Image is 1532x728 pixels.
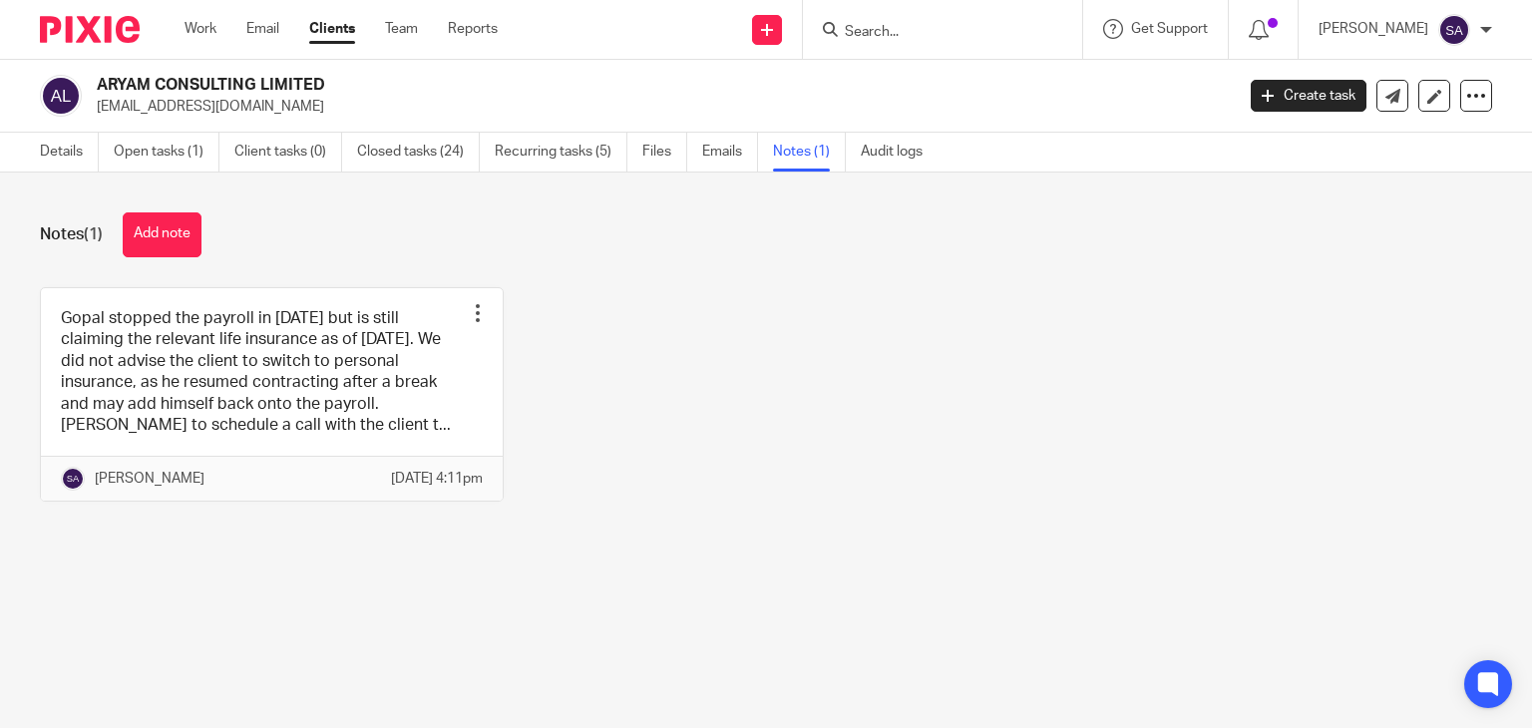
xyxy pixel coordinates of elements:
a: Notes (1) [773,133,846,172]
a: Audit logs [861,133,938,172]
p: [PERSON_NAME] [1319,19,1428,39]
a: Team [385,19,418,39]
p: [EMAIL_ADDRESS][DOMAIN_NAME] [97,97,1221,117]
img: Pixie [40,16,140,43]
a: Recurring tasks (5) [495,133,627,172]
a: Files [642,133,687,172]
a: Closed tasks (24) [357,133,480,172]
button: Add note [123,212,201,257]
a: Details [40,133,99,172]
p: [PERSON_NAME] [95,469,204,489]
span: (1) [84,226,103,242]
a: Work [185,19,216,39]
h2: ARYAM CONSULTING LIMITED [97,75,996,96]
a: Clients [309,19,355,39]
a: Open tasks (1) [114,133,219,172]
a: Email [246,19,279,39]
h1: Notes [40,224,103,245]
a: Emails [702,133,758,172]
img: svg%3E [1438,14,1470,46]
img: svg%3E [61,467,85,491]
p: [DATE] 4:11pm [391,469,483,489]
a: Reports [448,19,498,39]
a: Create task [1251,80,1366,112]
img: svg%3E [40,75,82,117]
a: Client tasks (0) [234,133,342,172]
span: Get Support [1131,22,1208,36]
input: Search [843,24,1022,42]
